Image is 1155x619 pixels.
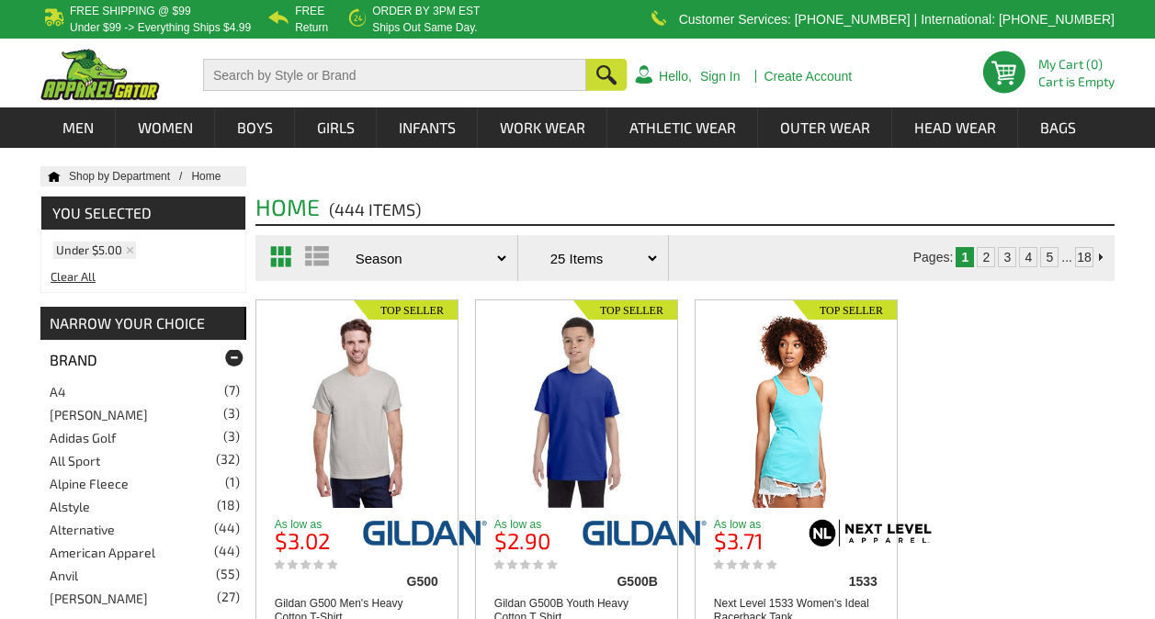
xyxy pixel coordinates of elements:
a: Sign In [700,70,741,83]
b: Free [295,5,324,17]
b: Free Shipping @ $99 [70,5,191,17]
a: A4(7) [50,384,66,400]
img: Gildan G500B Youth Heavy Cotton T Shirt [499,314,654,508]
input: Search by Style or Brand [203,59,586,91]
a: Create Account [764,70,852,83]
span: Cart is Empty [1038,75,1115,88]
div: G500 [353,575,438,588]
a: 18 [1077,250,1092,264]
img: gildan/g500 [362,519,489,546]
a: Head Wear [893,107,1017,148]
a: Women [117,107,214,148]
a: Anvil(55) [50,568,78,583]
a: 2 [982,250,990,264]
a: Adidas Golf(3) [50,430,116,445]
a: Gildan G500 Men's Heavy Cotton T-Shirt [256,314,458,508]
span: (44) [214,522,240,535]
span: (55) [216,568,240,580]
img: Next Level 1533 Women's Ideal Racerback Tank [719,314,874,508]
img: Top Seller [793,300,897,320]
img: next-level/1533 [801,519,939,546]
span: (1) [225,476,240,489]
p: under $99 -> everything ships $4.99 [70,22,251,33]
a: Home [40,171,61,182]
a: American Apparel(44) [50,545,155,560]
img: ApparelGator [40,49,160,100]
a: [PERSON_NAME](27) [50,591,148,606]
a: Girls [296,107,376,148]
a: Next Level 1533 Women's Ideal Racerback Tank [696,314,897,508]
img: gildan/g500b [582,519,708,546]
a: [PERSON_NAME](3) [50,407,148,422]
p: As low as [714,519,799,530]
p: Return [295,22,328,33]
div: Brand [40,340,244,379]
b: $2.90 [494,527,550,554]
img: Next Page [1099,253,1103,261]
a: Hello, [659,70,692,83]
a: 3 [1003,250,1011,264]
a: Alternative(44) [50,522,115,537]
p: ships out same day. [372,22,480,33]
span: (3) [223,430,240,443]
img: Gildan G500 Men's Heavy Cotton T-Shirt [279,314,435,508]
span: (27) [217,591,240,603]
img: Top Seller [354,300,458,320]
li: My Cart (0) [1038,58,1107,71]
a: All Sport(32) [50,453,100,468]
a: Infants [378,107,477,148]
a: Boys [216,107,294,148]
h2: Home [255,196,1115,224]
td: 1 [956,247,974,267]
div: G500B [572,575,658,588]
span: (444 items) [329,199,421,225]
a: Under $5.00 [56,244,133,256]
b: $3.02 [275,527,330,554]
a: Alpine Fleece(1) [50,476,129,491]
span: (44) [214,545,240,557]
a: Shop by Department [69,170,191,183]
span: (32) [216,453,240,466]
a: Alstyle(18) [50,499,90,514]
span: YOU SELECTED [41,197,245,230]
a: Home [191,170,239,183]
a: 5 [1046,250,1053,264]
p: Customer Services: [PHONE_NUMBER] | International: [PHONE_NUMBER] [679,14,1115,25]
img: Top Seller [573,300,677,320]
a: Work Wear [479,107,606,148]
td: Pages: [913,247,954,267]
a: Bags [1019,107,1097,148]
a: Athletic Wear [608,107,757,148]
b: Order by 3PM EST [372,5,480,17]
p: As low as [275,519,360,530]
div: 1533 [792,575,878,588]
a: Outer Wear [759,107,891,148]
span: (18) [217,499,240,512]
a: Clear All [51,269,96,284]
td: ... [1061,247,1072,267]
span: (3) [223,407,240,420]
a: 4 [1025,250,1032,264]
span: (7) [224,384,240,397]
a: Gildan G500B Youth Heavy Cotton T Shirt [476,314,677,508]
a: Men [41,107,115,148]
div: NARROW YOUR CHOICE [40,307,246,340]
b: $3.71 [714,527,764,554]
p: As low as [494,519,580,530]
